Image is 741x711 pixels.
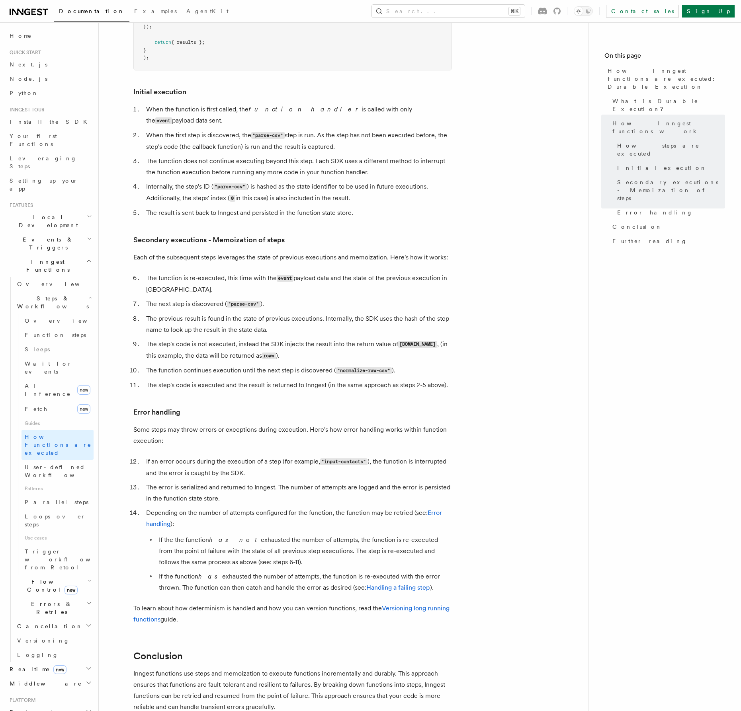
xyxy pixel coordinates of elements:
a: AI Inferencenew [22,379,94,401]
a: Fetchnew [22,401,94,417]
span: Inngest tour [6,107,45,113]
span: Home [10,32,32,40]
span: What is Durable Execution? [612,97,725,113]
em: function handler [248,105,362,113]
a: Handling a failing step [366,584,430,591]
span: Leveraging Steps [10,155,77,169]
li: The result is sent back to Inngest and persisted in the function state store. [144,207,452,218]
a: Error handling [133,407,180,418]
li: When the first step is discovered, the step is run. As the step has not been executed before, the... [144,130,452,152]
li: The error is serialized and returned to Inngest. The number of attempts are logged and the error ... [144,482,452,504]
span: new [65,586,78,594]
span: Cancellation [14,622,83,630]
em: has [198,573,222,580]
a: Secondary executions - Memoization of steps [133,234,285,245]
span: Features [6,202,33,208]
span: new [77,404,90,414]
span: Secondary executions - Memoization of steps [617,178,725,202]
span: Middleware [6,680,82,688]
a: Conclusion [133,651,183,662]
code: [DOMAIN_NAME] [398,341,437,348]
a: Node.js [6,72,94,86]
span: How Inngest functions work [612,119,725,135]
span: Next.js [10,61,47,68]
button: Search...⌘K [372,5,525,18]
p: Some steps may throw errors or exceptions during execution. Here's how error handling works withi... [133,424,452,446]
a: Logging [14,648,94,662]
a: AgentKit [182,2,233,21]
h4: On this page [604,51,725,64]
a: Error handling [146,509,442,528]
a: Setting up your app [6,173,94,196]
code: event [277,275,293,282]
code: "parse-csv" [213,183,247,190]
span: Documentation [59,8,125,14]
li: The function is re-executed, this time with the payload data and the state of the previous execut... [144,273,452,295]
p: To learn about how determinism is handled and how you can version functions, read the guide. [133,603,452,625]
li: The function does not continue executing beyond this step. Each SDK uses a different method to in... [144,156,452,178]
a: Sleeps [22,342,94,356]
a: Further reading [609,234,725,248]
span: AgentKit [186,8,229,14]
span: User-defined Workflows [25,464,96,478]
span: Wait for events [25,360,72,375]
span: Inngest Functions [6,258,86,274]
a: Versioning [14,633,94,648]
span: How Functions are executed [25,434,92,456]
a: Function steps [22,328,94,342]
code: "parse-csv" [251,132,285,139]
a: User-defined Workflows [22,460,94,482]
div: Inngest Functions [6,277,94,662]
li: When the function is first called, the is called with only the payload data sent. [144,104,452,127]
p: Each of the subsequent steps leverages the state of previous executions and memoization. Here's h... [133,252,452,263]
span: How steps are executed [617,142,725,158]
li: If the function exhausted the number of attempts, the function is re-executed with the error thro... [156,571,452,593]
code: "parse-csv" [227,301,260,308]
span: Logging [17,652,59,658]
a: Home [6,29,94,43]
button: Middleware [6,676,94,691]
kbd: ⌘K [509,7,520,15]
code: rows [262,353,276,359]
span: ); [143,55,149,60]
span: Conclusion [612,223,662,231]
a: How Inngest functions are executed: Durable Execution [604,64,725,94]
span: Function steps [25,332,86,338]
button: Cancellation [14,619,94,633]
a: Secondary executions - Memoization of steps [614,175,725,205]
span: return [154,39,171,45]
span: Quick start [6,49,41,56]
span: Guides [22,417,94,430]
button: Steps & Workflows [14,291,94,314]
span: } [143,47,146,53]
span: Fetch [25,406,48,412]
a: Trigger workflows from Retool [22,544,94,575]
span: new [53,665,66,674]
span: Overview [17,281,99,287]
span: AI Inference [25,383,71,397]
a: Versioning long running functions [133,604,450,623]
code: "normalize-raw-csv" [336,367,392,374]
li: If an error occurs during the execution of a step (for example, ), the function is interrupted an... [144,456,452,479]
span: Events & Triggers [6,236,87,251]
code: 0 [230,195,235,202]
a: Error handling [614,205,725,220]
a: Parallel steps [22,495,94,509]
span: Error handling [617,208,693,216]
button: Errors & Retries [14,597,94,619]
a: Overview [22,314,94,328]
span: }); [143,24,152,29]
span: Sleeps [25,346,50,353]
span: Further reading [612,237,687,245]
a: Examples [129,2,182,21]
span: Install the SDK [10,119,92,125]
span: Overview [25,318,107,324]
button: Flow Controlnew [14,575,94,597]
span: Versioning [17,637,70,644]
span: Initial execution [617,164,707,172]
span: Local Development [6,213,87,229]
li: The previous result is found in the state of previous executions. Internally, the SDK uses the ha... [144,313,452,335]
button: Inngest Functions [6,255,94,277]
a: Next.js [6,57,94,72]
button: Toggle dark mode [574,6,593,16]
